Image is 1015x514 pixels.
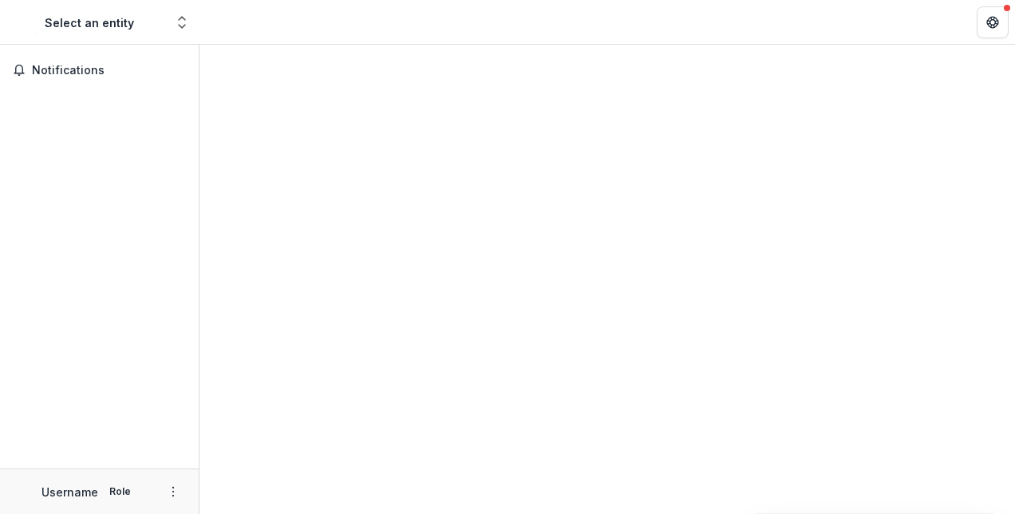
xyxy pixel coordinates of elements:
button: Get Help [977,6,1009,38]
button: Notifications [6,57,192,83]
span: Notifications [32,64,186,77]
button: More [164,482,183,501]
p: Role [105,484,136,499]
div: Select an entity [45,14,134,31]
button: Open entity switcher [171,6,193,38]
p: Username [41,484,98,500]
